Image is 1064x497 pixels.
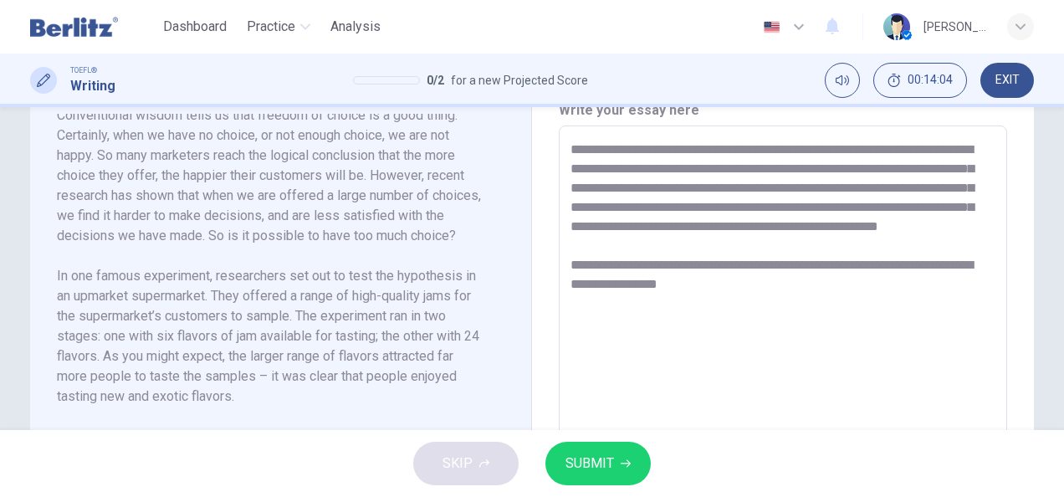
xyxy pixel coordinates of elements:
[247,17,295,37] span: Practice
[825,63,860,98] div: Mute
[330,17,381,37] span: Analysis
[70,76,115,96] h1: Writing
[873,63,967,98] button: 00:14:04
[923,17,987,37] div: [PERSON_NAME]
[163,17,227,37] span: Dashboard
[559,100,1007,120] h6: Write your essay here
[70,64,97,76] span: TOEFL®
[57,105,484,246] h6: Conventional wisdom tells us that freedom of choice is a good thing. Certainly, when we have no c...
[545,442,651,485] button: SUBMIT
[30,10,156,44] a: Berlitz Latam logo
[30,10,118,44] img: Berlitz Latam logo
[908,74,953,87] span: 00:14:04
[57,266,484,407] h6: In one famous experiment, researchers set out to test the hypothesis in an upmarket supermarket. ...
[761,21,782,33] img: en
[156,12,233,42] button: Dashboard
[980,63,1034,98] button: EXIT
[565,452,614,475] span: SUBMIT
[451,70,588,90] span: for a new Projected Score
[324,12,387,42] button: Analysis
[240,12,317,42] button: Practice
[873,63,967,98] div: Hide
[427,70,444,90] span: 0 / 2
[995,74,1020,87] span: EXIT
[883,13,910,40] img: Profile picture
